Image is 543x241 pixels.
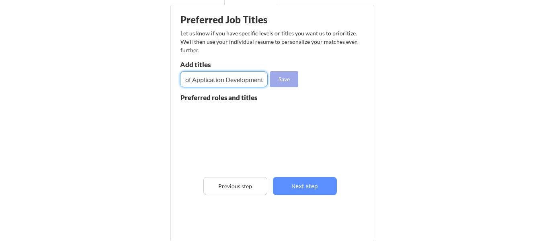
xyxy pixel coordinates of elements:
[180,71,268,87] input: E.g. Senior Product Manager
[180,15,282,25] div: Preferred Job Titles
[270,71,298,87] button: Save
[203,177,267,195] button: Previous step
[273,177,337,195] button: Next step
[180,61,266,68] div: Add titles
[180,94,267,101] div: Preferred roles and titles
[180,29,359,54] div: Let us know if you have specific levels or titles you want us to prioritize. We’ll then use your ...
